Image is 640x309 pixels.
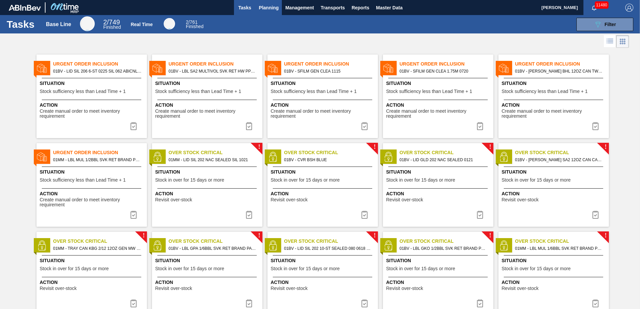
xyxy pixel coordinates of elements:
span: Create manual order to meet inventory requirement [271,109,376,119]
span: 01BV - CARR BHL 12OZ CAN TWNSTK 30/12 CAN CAN OUTDOOR PROMO [515,68,604,75]
span: 01MM - LID SIL 202 NAC SEALED SIL 1021 [169,156,257,164]
span: Urgent Order Inclusion [400,61,493,68]
div: Real Time [131,22,153,27]
span: Over Stock Critical [400,238,493,245]
span: 01BV - LID SIL 202 10-ST SEALED 080 0618 ULT 06 [284,245,373,252]
span: Stock in over for 15 days or more [40,266,109,271]
span: Urgent Order Inclusion [284,61,378,68]
span: 01MM - LBL MUL 1/6BBL SVK RET BRAND PPS #4 [515,245,604,252]
img: status [499,63,509,73]
button: icon-task complete [356,119,373,133]
span: Stock sufficiency less than Lead Time + 1 [502,89,588,94]
button: icon-task complete [472,208,488,221]
span: 01BV - SFILM GEN CLEA 1.75M 0720 [400,68,488,75]
span: Finished [186,24,204,29]
img: icon-task complete [130,211,138,219]
img: status [499,152,509,162]
div: Complete task: 6939092 [126,208,142,221]
span: Action [386,279,492,286]
button: icon-task complete [356,208,373,221]
span: / 749 [103,18,120,26]
img: status [37,240,47,250]
span: Create manual order to meet inventory requirement [386,109,492,119]
span: Situation [155,169,261,176]
img: status [152,152,162,162]
span: Stock in over for 15 days or more [271,266,340,271]
img: icon-task complete [130,122,138,130]
img: status [383,240,393,250]
img: status [37,152,47,162]
button: icon-task complete [241,208,257,221]
span: Stock sufficiency less than Lead Time + 1 [386,89,472,94]
span: Revisit over-stock [155,286,192,291]
span: ! [489,233,491,238]
img: icon-task complete [591,122,599,130]
span: Over Stock Critical [400,149,493,156]
span: 01BV - LBL GKO 1/2BBL SVK RET BRAND PPS #3 [400,245,488,252]
span: ! [605,144,607,149]
span: Action [386,190,492,197]
span: Urgent Order Inclusion [169,61,262,68]
img: icon-task complete [245,299,253,307]
img: icon-task complete [130,299,138,307]
span: / 761 [186,19,197,25]
span: Management [285,4,314,12]
div: Complete task: 6938306 [356,208,373,221]
div: Base Line [103,19,121,29]
span: 11480 [595,1,609,9]
span: Situation [271,257,376,264]
button: icon-task complete [241,119,257,133]
span: Finished [103,24,121,30]
span: Create manual order to meet inventory requirement [155,109,261,119]
span: Action [271,279,376,286]
img: status [383,152,393,162]
span: Planning [259,4,278,12]
span: 01BV - LBL GPA 1/6BBL SVK RET BRAND PAPER #4 [169,245,257,252]
span: ! [258,233,260,238]
span: Over Stock Critical [515,238,609,245]
span: ! [258,144,260,149]
span: Create manual order to meet inventory requirement [40,109,145,119]
span: Action [155,279,261,286]
div: List Vision [604,35,616,48]
span: Stock in over for 15 days or more [155,266,224,271]
span: 01BV - LID SIL 206 6-ST 0225 SIL 062 ABICNL 03 [53,68,142,75]
span: Revisit over-stock [502,197,539,202]
span: Stock sufficiency less than Lead Time + 1 [271,89,357,94]
span: Situation [502,80,607,87]
img: status [499,240,509,250]
span: Stock in over for 15 days or more [502,178,571,183]
span: Urgent Order Inclusion [53,149,147,156]
span: Stock sufficiency less than Lead Time + 1 [40,89,126,94]
span: 01MM - TRAY CAN KBG 2/12 12OZ GEN MW 1023-L 032 [53,245,142,252]
span: 2 [186,19,188,25]
span: Situation [502,257,607,264]
span: ! [489,144,491,149]
div: Complete task: 6938333 [587,208,604,221]
span: Situation [271,169,376,176]
img: icon-task complete [476,299,484,307]
div: Complete task: 6939039 [356,119,373,133]
div: Real Time [164,18,175,29]
div: Real Time [186,20,204,29]
span: Action [502,190,607,197]
button: Filter [576,18,633,31]
span: Over Stock Critical [284,149,378,156]
span: Action [40,190,145,197]
span: Situation [155,80,261,87]
div: Card Vision [616,35,629,48]
span: Action [40,279,145,286]
span: ! [605,233,607,238]
span: Revisit over-stock [155,197,192,202]
span: Create manual order to meet inventory requirement [502,109,607,119]
span: Over Stock Critical [284,238,378,245]
span: ! [374,233,376,238]
img: icon-task complete [361,211,369,219]
span: Stock in over for 15 days or more [502,266,571,271]
img: icon-task complete [591,211,599,219]
span: Stock in over for 15 days or more [386,178,455,183]
span: 01BV - CARR SA2 12OZ CAN CAN PK 12/12 SLEEK SPOT UV AND MATTE [515,156,604,164]
span: Situation [386,169,492,176]
img: icon-task complete [245,122,253,130]
img: status [37,63,47,73]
